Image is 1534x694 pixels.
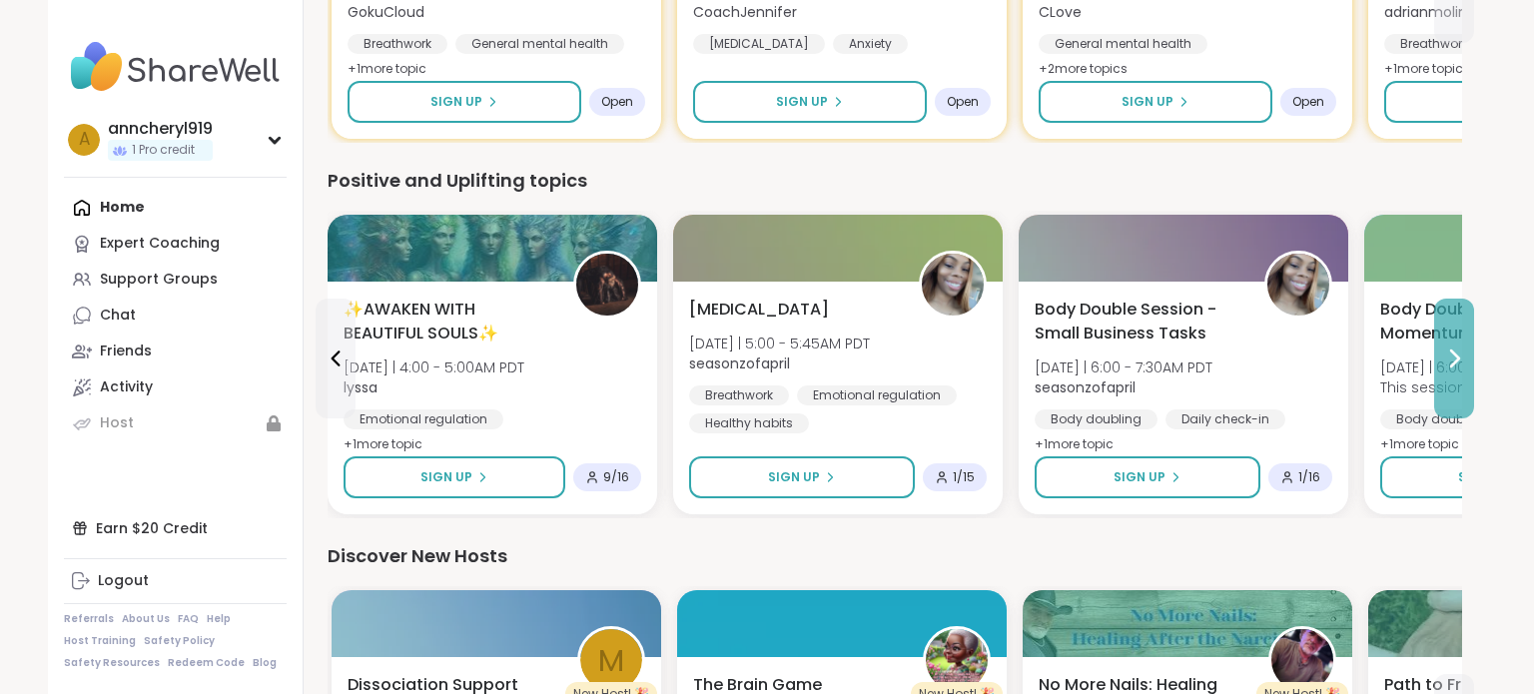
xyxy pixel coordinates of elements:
[344,298,551,346] span: ✨AWAKEN WITH BEAUTIFUL SOULS✨
[348,81,581,123] button: Sign Up
[689,298,829,322] span: [MEDICAL_DATA]
[1035,357,1212,377] span: [DATE] | 6:00 - 7:30AM PDT
[598,637,624,684] span: M
[348,34,447,54] div: Breathwork
[144,634,215,648] a: Safety Policy
[64,510,287,546] div: Earn $20 Credit
[1035,377,1136,397] b: seasonzofapril
[98,571,149,591] div: Logout
[64,369,287,405] a: Activity
[108,118,213,140] div: anncheryl919
[100,413,134,433] div: Host
[64,405,287,441] a: Host
[689,334,870,353] span: [DATE] | 5:00 - 5:45AM PDT
[1114,468,1165,486] span: Sign Up
[1039,2,1082,22] b: CLove
[833,34,908,54] div: Anxiety
[64,298,287,334] a: Chat
[64,612,114,626] a: Referrals
[64,563,287,599] a: Logout
[689,353,790,373] b: seasonzofapril
[100,377,153,397] div: Activity
[1384,34,1484,54] div: Breathwork
[168,656,245,670] a: Redeem Code
[693,2,797,22] b: CoachJennifer
[1292,94,1324,110] span: Open
[64,262,287,298] a: Support Groups
[1271,629,1333,691] img: johndukejr
[64,32,287,102] img: ShareWell Nav Logo
[64,334,287,369] a: Friends
[100,234,220,254] div: Expert Coaching
[455,34,624,54] div: General mental health
[693,34,825,54] div: [MEDICAL_DATA]
[603,469,629,485] span: 9 / 16
[79,127,90,153] span: a
[344,456,565,498] button: Sign Up
[178,612,199,626] a: FAQ
[64,634,136,648] a: Host Training
[132,142,195,159] span: 1 Pro credit
[926,629,988,691] img: nanny
[689,413,809,433] div: Healthy habits
[100,306,136,326] div: Chat
[348,2,424,22] b: GokuCloud
[1165,409,1285,429] div: Daily check-in
[100,342,152,361] div: Friends
[1458,468,1510,486] span: Sign Up
[1384,2,1476,22] b: adrianmolina
[1035,456,1260,498] button: Sign Up
[253,656,277,670] a: Blog
[1035,409,1157,429] div: Body doubling
[344,377,378,397] b: lyssa
[797,385,957,405] div: Emotional regulation
[344,357,524,377] span: [DATE] | 4:00 - 5:00AM PDT
[1039,81,1272,123] button: Sign Up
[689,456,915,498] button: Sign Up
[776,93,828,111] span: Sign Up
[576,254,638,316] img: lyssa
[689,385,789,405] div: Breathwork
[430,93,482,111] span: Sign Up
[1380,409,1503,429] div: Body doubling
[1298,469,1320,485] span: 1 / 16
[207,612,231,626] a: Help
[328,167,1462,195] div: Positive and Uplifting topics
[64,656,160,670] a: Safety Resources
[64,226,287,262] a: Expert Coaching
[122,612,170,626] a: About Us
[601,94,633,110] span: Open
[768,468,820,486] span: Sign Up
[1122,93,1173,111] span: Sign Up
[420,468,472,486] span: Sign Up
[100,270,218,290] div: Support Groups
[1039,34,1207,54] div: General mental health
[1267,254,1329,316] img: seasonzofapril
[693,81,927,123] button: Sign Up
[1035,298,1242,346] span: Body Double Session - Small Business Tasks
[344,409,503,429] div: Emotional regulation
[328,542,1462,570] div: Discover New Hosts
[953,469,975,485] span: 1 / 15
[922,254,984,316] img: seasonzofapril
[947,94,979,110] span: Open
